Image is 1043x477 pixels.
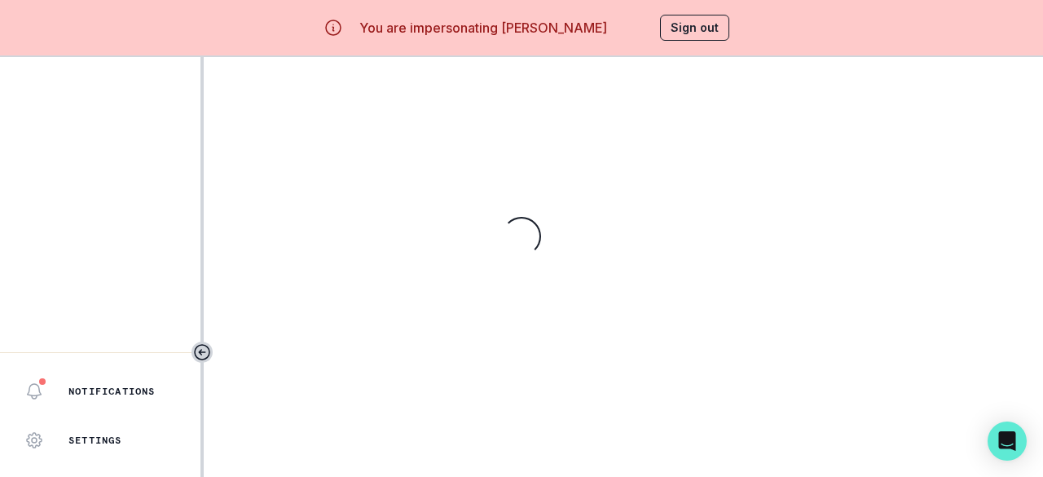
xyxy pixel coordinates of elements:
p: You are impersonating [PERSON_NAME] [359,18,607,38]
button: Toggle sidebar [191,342,213,363]
div: Open Intercom Messenger [988,422,1027,461]
p: Notifications [68,385,156,398]
button: Sign out [660,15,729,41]
p: Settings [68,434,122,447]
